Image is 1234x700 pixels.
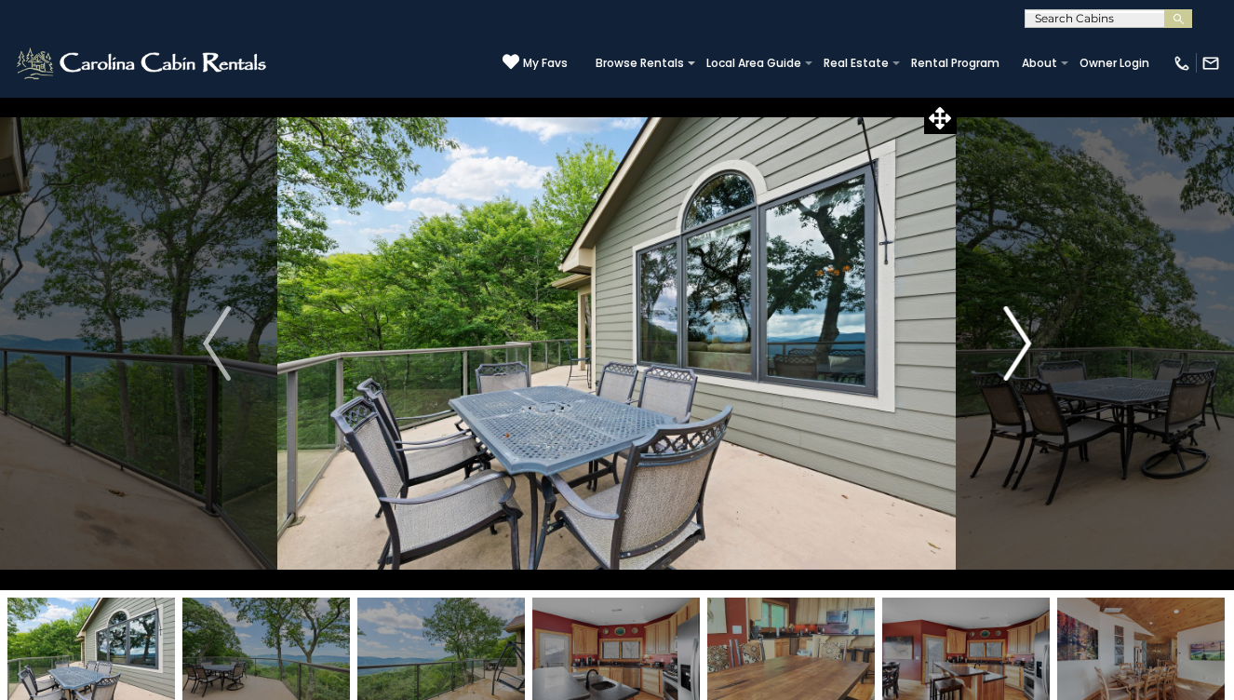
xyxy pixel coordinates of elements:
[1173,54,1191,73] img: phone-regular-white.png
[203,306,231,381] img: arrow
[1003,306,1031,381] img: arrow
[697,50,811,76] a: Local Area Guide
[902,50,1009,76] a: Rental Program
[1070,50,1159,76] a: Owner Login
[155,97,277,590] button: Previous
[523,55,568,72] span: My Favs
[1201,54,1220,73] img: mail-regular-white.png
[14,45,272,82] img: White-1-2.png
[503,53,568,73] a: My Favs
[586,50,693,76] a: Browse Rentals
[1013,50,1066,76] a: About
[957,97,1079,590] button: Next
[814,50,898,76] a: Real Estate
